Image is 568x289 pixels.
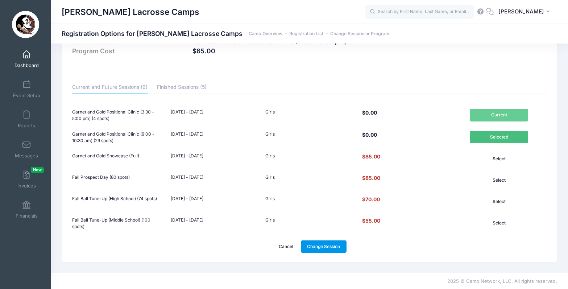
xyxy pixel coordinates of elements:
a: Event Setup [9,77,44,102]
button: Select [470,174,528,186]
span: Reports [18,123,35,129]
button: Select [470,195,528,208]
td: [DATE] - [DATE] [167,149,262,169]
span: Event Setup [13,92,40,99]
td: Garnet and Gold Showcase (Full) [72,149,167,169]
td: Girls [262,106,357,126]
img: Sara Tisdale Lacrosse Camps [12,11,39,38]
td: Fall Ball Tune-Up (High School) (74 spots) [72,192,167,211]
span: $85.00 [360,175,382,181]
button: Select [470,153,528,165]
td: Garnet and Gold Positional Clinic (3:30 – 5:00 pm) (4 spots) [72,106,167,126]
td: [DATE] - [DATE] [167,127,262,148]
h1: Registration Options for [PERSON_NAME] Lacrosse Camps [62,30,389,37]
input: Search by First Name, Last Name, or Email... [365,5,474,19]
span: $0.00 [360,132,379,138]
a: Camp Overview [249,31,282,37]
span: Messages [15,153,38,159]
button: [PERSON_NAME] [494,4,557,20]
td: Girls [262,170,357,190]
a: InvoicesNew [9,167,44,192]
span: Dashboard [14,62,39,69]
td: Girls [262,127,357,148]
a: Financials [9,197,44,222]
td: Fall Prospect Day (80 spots) [72,170,167,190]
a: Finished Sessions (5) [157,81,207,94]
td: Fall Ball Tune-Up (Middle School) (100 spots) [72,213,167,234]
td: [DATE] - [DATE] [167,213,262,234]
span: Financials [16,213,38,219]
td: Garnet and Gold Positional Clinic (9:00 - 10:30 am) (29 spots) [72,127,167,148]
td: [DATE] - [DATE] [167,106,262,126]
span: $85.00 [360,153,382,160]
h1: [PERSON_NAME] Lacrosse Camps [62,4,199,20]
h3: Program Cost [72,47,186,55]
td: [DATE] - [DATE] [167,192,262,211]
span: New [31,167,44,173]
td: Girls [262,213,357,234]
td: Girls [262,149,357,169]
a: Dashboard [9,46,44,72]
span: [PERSON_NAME] [498,8,544,16]
span: Invoices [17,183,36,189]
td: Girls [262,192,357,211]
a: Reports [9,107,44,132]
button: Selected [470,131,528,143]
td: [DATE] - [DATE] [167,170,262,190]
a: Cancel [273,240,300,253]
a: Current and Future Sessions (6) [72,81,148,94]
span: 2025 © Camp Network, LLC. All rights reserved. [447,278,557,284]
a: Change Session or Program [330,31,389,37]
span: $55.00 [360,218,382,224]
span: $70.00 [360,196,382,202]
a: Messages [9,137,44,162]
a: Registration List [289,31,323,37]
h3: $65.00 [192,47,466,55]
span: $0.00 [360,110,379,116]
button: Select [470,217,528,229]
a: Change Session [301,240,347,253]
